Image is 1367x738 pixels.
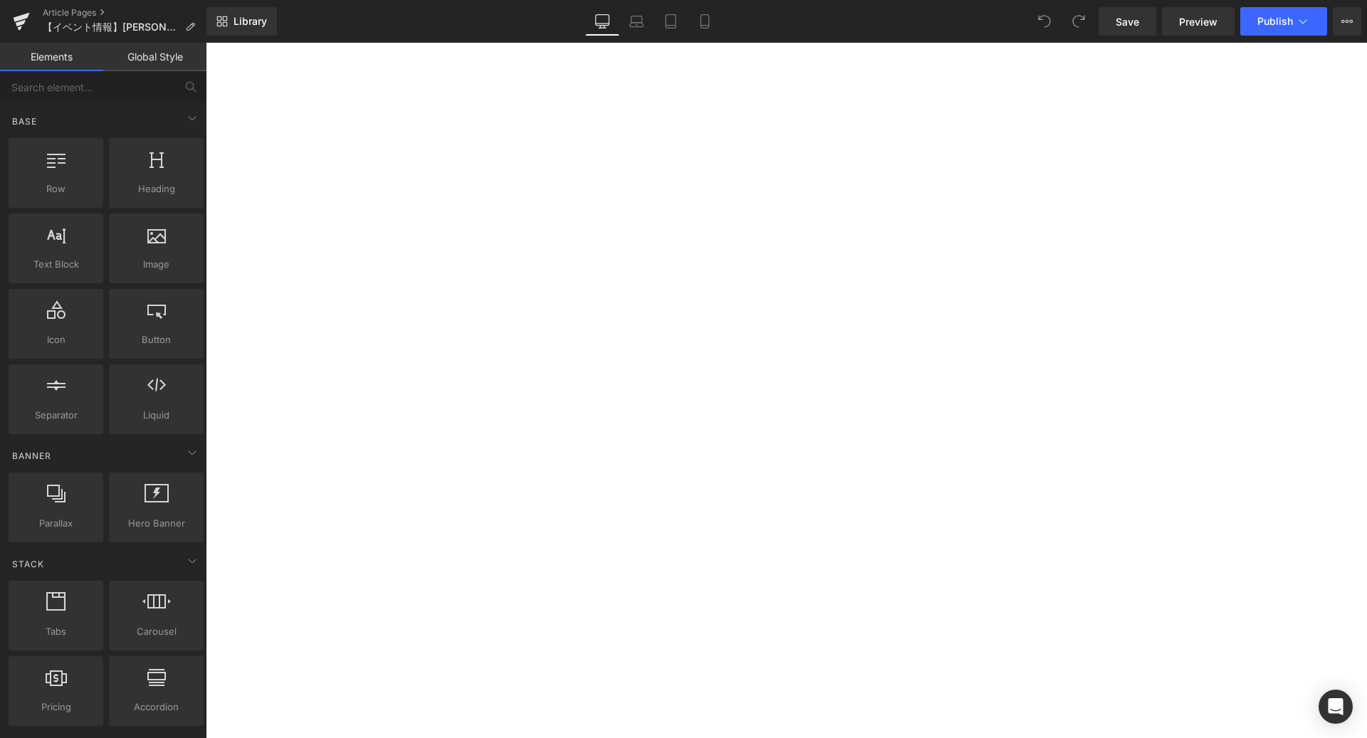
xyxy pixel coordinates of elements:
span: Save [1116,14,1139,29]
div: Open Intercom Messenger [1319,690,1353,724]
span: Parallax [13,516,99,531]
span: Tabs [13,624,99,639]
a: Tablet [654,7,688,36]
a: Laptop [619,7,654,36]
a: Desktop [585,7,619,36]
span: Pricing [13,700,99,715]
span: Hero Banner [113,516,199,531]
a: Mobile [688,7,722,36]
span: Publish [1257,16,1293,27]
span: Liquid [113,408,199,423]
span: Separator [13,408,99,423]
span: Button [113,332,199,347]
a: Global Style [103,43,206,71]
button: More [1333,7,1361,36]
span: Carousel [113,624,199,639]
span: Preview [1179,14,1217,29]
span: Image [113,257,199,272]
button: Redo [1064,7,1093,36]
span: 【イベント情報】[PERSON_NAME] de ABiL｜[PERSON_NAME]に灯る光と熱に包まれる夜｜たがみバンブーブー×ABiLテントサウナ [43,21,179,33]
span: Accordion [113,700,199,715]
span: Row [13,181,99,196]
a: New Library [206,7,277,36]
button: Publish [1240,7,1327,36]
button: Undo [1030,7,1059,36]
span: Heading [113,181,199,196]
span: Text Block [13,257,99,272]
span: Icon [13,332,99,347]
span: Banner [11,449,53,463]
span: Stack [11,557,46,571]
a: Article Pages [43,7,206,19]
a: Preview [1162,7,1235,36]
span: Base [11,115,38,128]
span: Library [234,15,267,28]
